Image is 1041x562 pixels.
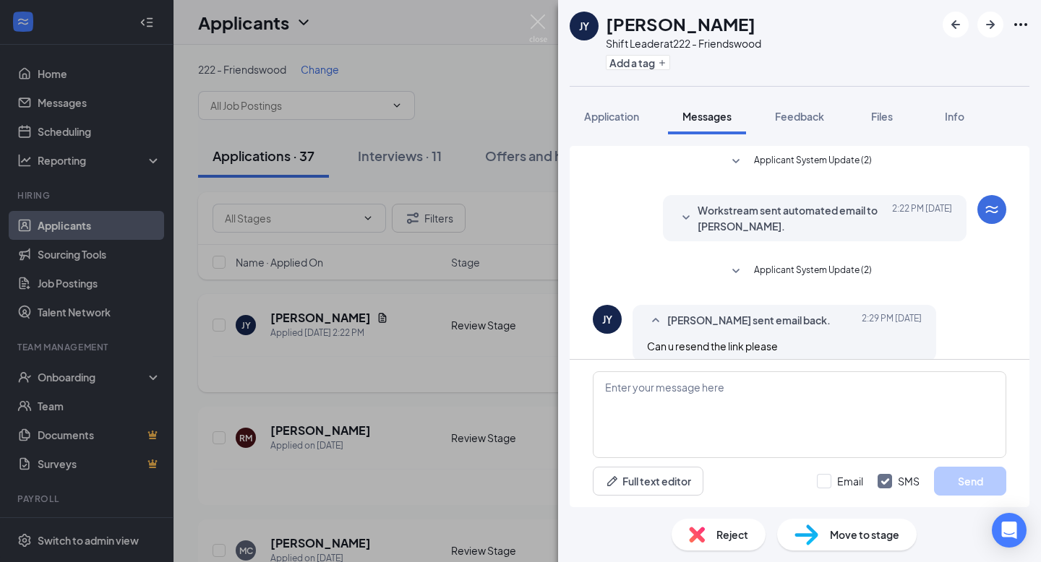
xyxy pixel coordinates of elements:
[943,12,969,38] button: ArrowLeftNew
[727,263,745,280] svg: SmallChevronDown
[934,467,1006,496] button: Send
[775,110,824,123] span: Feedback
[992,513,1027,548] div: Open Intercom Messenger
[606,36,761,51] div: Shift Leader at 222 - Friendswood
[754,263,872,280] span: Applicant System Update (2)
[716,527,748,542] span: Reject
[892,202,952,234] span: [DATE] 2:22 PM
[727,263,872,280] button: SmallChevronDownApplicant System Update (2)
[947,16,964,33] svg: ArrowLeftNew
[983,201,1001,218] svg: WorkstreamLogo
[727,153,745,170] svg: SmallChevronDown
[754,153,872,170] span: Applicant System Update (2)
[727,153,872,170] button: SmallChevronDownApplicant System Update (2)
[677,209,695,227] svg: SmallChevronDown
[871,110,893,123] span: Files
[1012,16,1029,33] svg: Ellipses
[945,110,964,123] span: Info
[682,110,732,123] span: Messages
[647,312,664,329] svg: SmallChevronUp
[667,312,831,329] span: [PERSON_NAME] sent email back.
[602,312,612,327] div: JY
[593,467,703,496] button: Full text editorPen
[647,340,778,353] span: Can u resend the link please
[977,12,1003,38] button: ArrowRight
[982,16,999,33] svg: ArrowRight
[584,110,639,123] span: Application
[698,202,887,234] span: Workstream sent automated email to [PERSON_NAME].
[862,312,922,329] span: [DATE] 2:29 PM
[606,12,755,36] h1: [PERSON_NAME]
[658,59,667,67] svg: Plus
[606,55,670,70] button: PlusAdd a tag
[579,19,589,33] div: JY
[830,527,899,542] span: Move to stage
[605,474,620,488] svg: Pen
